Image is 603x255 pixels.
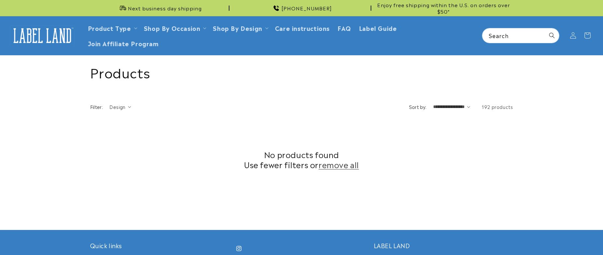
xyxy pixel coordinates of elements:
label: Sort by: [409,103,427,110]
summary: Shop By Occasion [140,20,209,35]
span: Care instructions [275,24,330,32]
a: Label Land [7,23,77,48]
a: Join Affiliate Program [84,35,163,51]
span: Join Affiliate Program [88,39,159,47]
summary: Shop By Design [209,20,271,35]
h2: Quick links [90,242,229,249]
a: Shop By Design [213,23,262,32]
span: Enjoy free shipping within the U.S. on orders over $50* [374,2,513,14]
a: Label Guide [355,20,401,35]
summary: Design (0 selected) [109,103,131,110]
button: Search [545,28,559,43]
h2: Filter: [90,103,103,110]
a: FAQ [334,20,355,35]
h1: Products [90,63,513,80]
span: Design [109,103,125,110]
a: Care instructions [271,20,334,35]
img: Label Land [10,25,75,46]
a: Product Type [88,23,131,32]
a: remove all [319,159,359,169]
span: Next business day shipping [128,5,202,11]
span: Shop By Occasion [144,24,200,32]
summary: Product Type [84,20,140,35]
h2: No products found Use fewer filters or [90,149,513,169]
span: 192 products [482,103,513,110]
span: Label Guide [359,24,397,32]
span: FAQ [337,24,351,32]
h2: LABEL LAND [374,242,513,249]
span: [PHONE_NUMBER] [281,5,332,11]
